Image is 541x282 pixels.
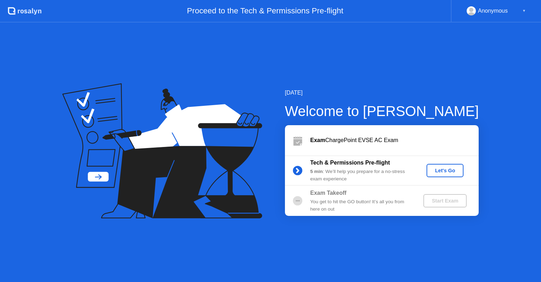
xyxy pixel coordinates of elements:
[310,168,412,182] div: : We’ll help you prepare for a no-stress exam experience
[285,101,479,122] div: Welcome to [PERSON_NAME]
[427,164,464,177] button: Let's Go
[310,137,325,143] b: Exam
[310,169,323,174] b: 5 min
[429,168,461,173] div: Let's Go
[426,198,464,204] div: Start Exam
[310,136,479,145] div: ChargePoint EVSE AC Exam
[423,194,467,207] button: Start Exam
[522,6,526,15] div: ▼
[285,89,479,97] div: [DATE]
[310,198,412,213] div: You get to hit the GO button! It’s all you from here on out
[478,6,508,15] div: Anonymous
[310,190,347,196] b: Exam Takeoff
[310,160,390,166] b: Tech & Permissions Pre-flight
